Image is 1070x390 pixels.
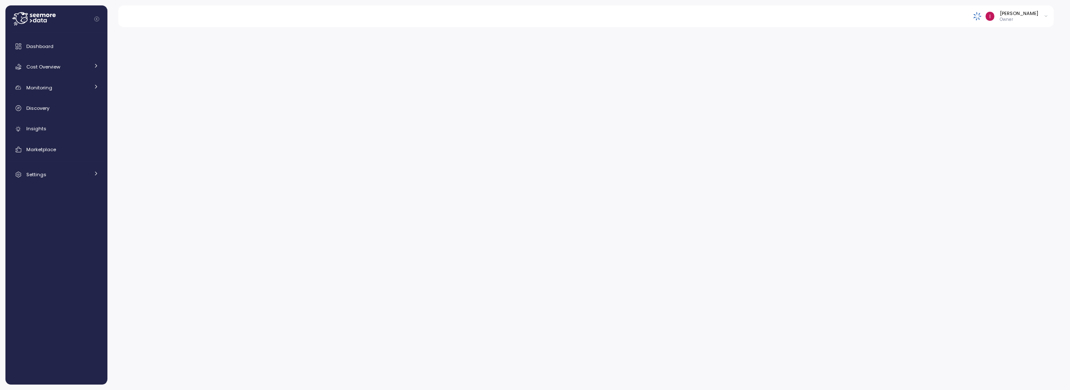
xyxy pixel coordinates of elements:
[9,100,104,116] a: Discovery
[1000,17,1038,23] p: Owner
[9,141,104,158] a: Marketplace
[9,58,104,75] a: Cost Overview
[92,16,102,22] button: Collapse navigation
[26,146,56,153] span: Marketplace
[1000,10,1038,17] div: [PERSON_NAME]
[26,105,49,111] span: Discovery
[26,43,53,50] span: Dashboard
[9,38,104,55] a: Dashboard
[26,63,60,70] span: Cost Overview
[9,166,104,183] a: Settings
[9,121,104,137] a: Insights
[9,79,104,96] a: Monitoring
[26,171,46,178] span: Settings
[973,12,982,20] img: 68790ce639d2d68da1992664.PNG
[26,84,52,91] span: Monitoring
[26,125,46,132] span: Insights
[986,12,994,20] img: ACg8ocKLuhHFaZBJRg6H14Zm3JrTaqN1bnDy5ohLcNYWE-rfMITsOg=s96-c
